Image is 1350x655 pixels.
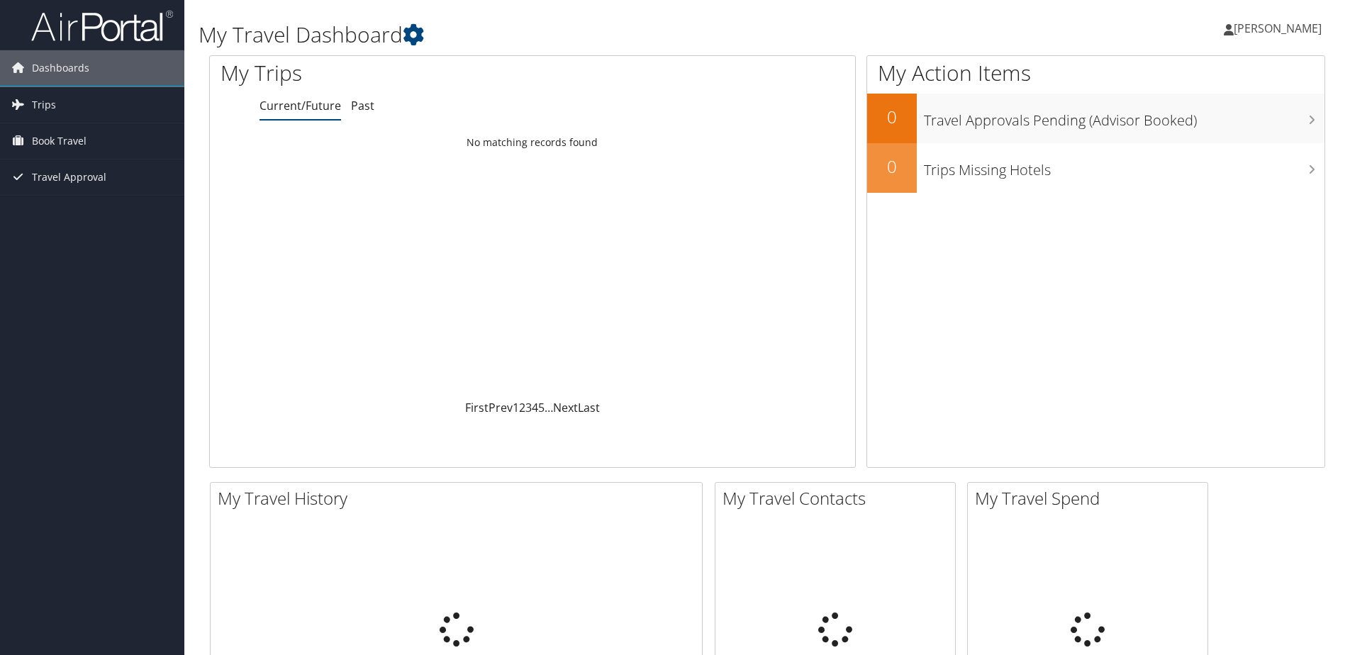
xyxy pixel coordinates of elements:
[32,50,89,86] span: Dashboards
[351,98,374,113] a: Past
[578,400,600,415] a: Last
[1224,7,1336,50] a: [PERSON_NAME]
[525,400,532,415] a: 3
[867,155,917,179] h2: 0
[867,143,1324,193] a: 0Trips Missing Hotels
[553,400,578,415] a: Next
[465,400,489,415] a: First
[32,87,56,123] span: Trips
[538,400,545,415] a: 5
[867,58,1324,88] h1: My Action Items
[199,20,956,50] h1: My Travel Dashboard
[519,400,525,415] a: 2
[260,98,341,113] a: Current/Future
[1234,21,1322,36] span: [PERSON_NAME]
[924,103,1324,130] h3: Travel Approvals Pending (Advisor Booked)
[32,123,87,159] span: Book Travel
[723,486,955,510] h2: My Travel Contacts
[545,400,553,415] span: …
[489,400,513,415] a: Prev
[975,486,1207,510] h2: My Travel Spend
[31,9,173,43] img: airportal-logo.png
[210,130,855,155] td: No matching records found
[32,159,106,195] span: Travel Approval
[924,153,1324,180] h3: Trips Missing Hotels
[218,486,702,510] h2: My Travel History
[221,58,576,88] h1: My Trips
[532,400,538,415] a: 4
[867,94,1324,143] a: 0Travel Approvals Pending (Advisor Booked)
[513,400,519,415] a: 1
[867,105,917,129] h2: 0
